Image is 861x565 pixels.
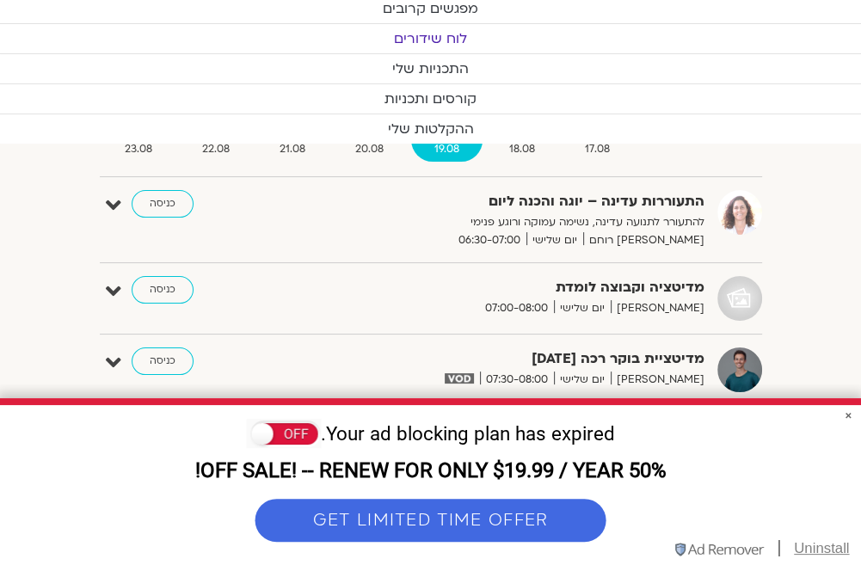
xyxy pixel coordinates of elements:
span: 07:00-08:00 [479,299,554,317]
span: 07:30-08:00 [480,371,554,389]
span: 19.08 [411,140,483,158]
p: להתעורר לתנועה עדינה, נשימה עמוקה ורוגע פנימי [335,213,704,231]
span: יום שלישי [526,231,583,249]
strong: התעוררות עדינה – יוגה והכנה ליום [335,190,704,213]
span: 06:30-07:00 [452,231,526,249]
span: 23.08 [101,140,175,158]
span: [PERSON_NAME] [611,371,704,389]
a: כניסה [132,190,194,218]
strong: מדיטציית בוקר רכה [DATE] [335,347,704,371]
span: 21.08 [256,140,329,158]
span: יום שלישי [554,371,611,389]
span: [PERSON_NAME] [611,299,704,317]
a: כניסה [132,276,194,304]
strong: מדיטציה וקבוצה לומדת [335,276,704,299]
span: 17.08 [562,140,633,158]
img: vodicon [445,373,473,384]
span: 20.08 [332,140,407,158]
span: 22.08 [179,140,253,158]
a: כניסה [132,347,194,375]
span: 18.08 [486,140,558,158]
span: יום שלישי [554,299,611,317]
span: [PERSON_NAME] רוחם [583,231,704,249]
